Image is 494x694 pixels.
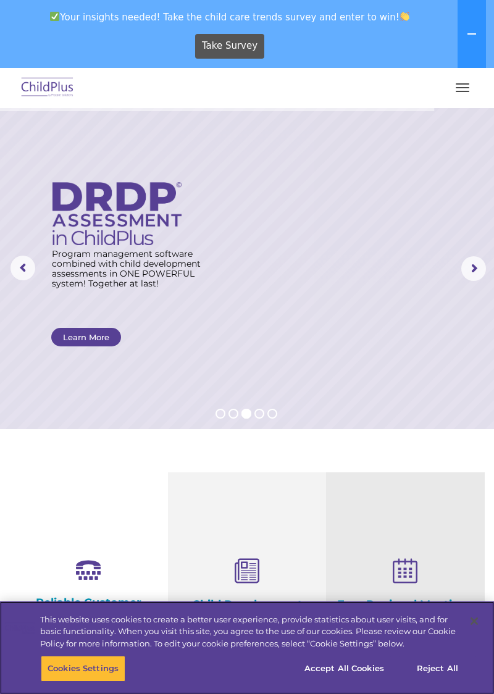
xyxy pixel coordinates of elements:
[19,73,77,102] img: ChildPlus by Procare Solutions
[335,598,475,611] h4: Free Regional Meetings
[195,34,265,59] a: Take Survey
[400,12,409,21] img: 👏
[461,608,488,635] button: Close
[399,656,476,682] button: Reject All
[40,614,459,650] div: This website uses cookies to create a better user experience, provide statistics about user visit...
[202,35,257,57] span: Take Survey
[19,596,159,623] h4: Reliable Customer Support
[5,5,455,29] span: Your insights needed! Take the child care trends survey and enter to win!
[298,656,391,682] button: Accept All Cookies
[41,656,125,682] button: Cookies Settings
[50,12,59,21] img: ✅
[177,598,317,638] h4: Child Development Assessments in ChildPlus
[52,249,209,288] rs-layer: Program management software combined with child development assessments in ONE POWERFUL system! T...
[52,182,182,245] img: DRDP Assessment in ChildPlus
[51,328,121,346] a: Learn More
